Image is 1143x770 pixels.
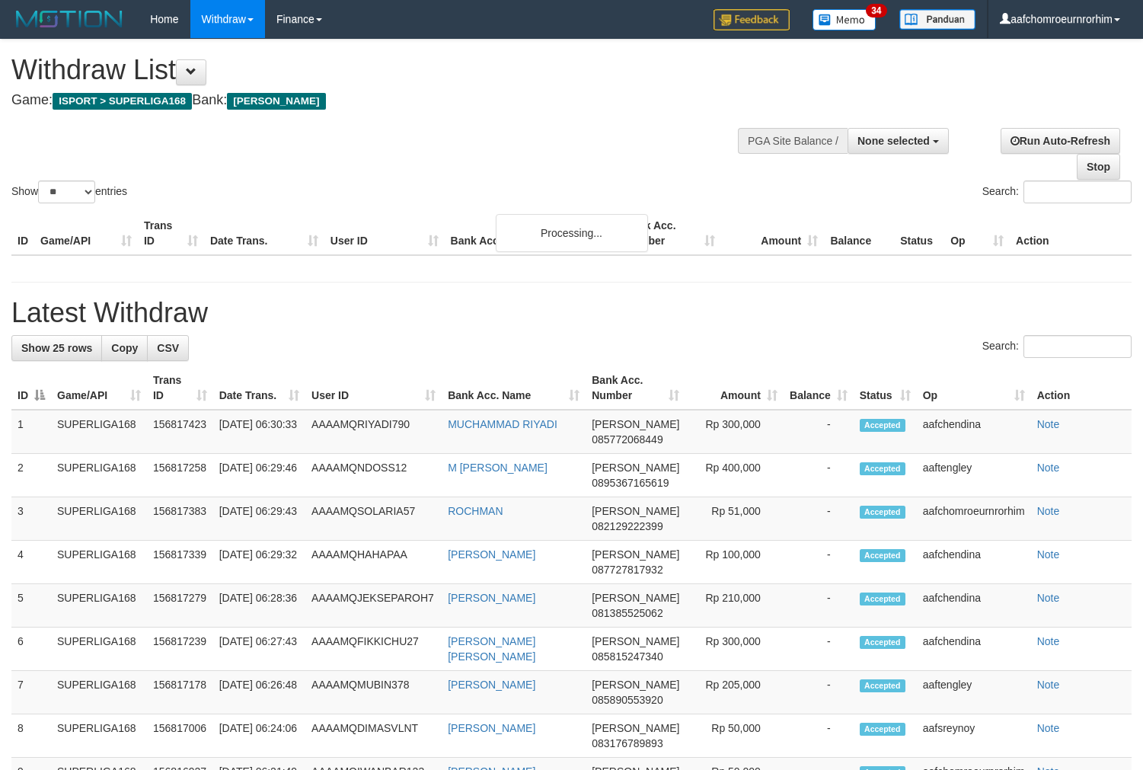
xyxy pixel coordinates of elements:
th: Trans ID: activate to sort column ascending [147,366,213,410]
a: Note [1037,505,1060,517]
h4: Game: Bank: [11,93,747,108]
button: None selected [848,128,949,154]
span: Copy 0895367165619 to clipboard [592,477,669,489]
td: SUPERLIGA168 [51,454,147,497]
span: [PERSON_NAME] [592,462,679,474]
td: - [784,671,854,714]
input: Search: [1023,181,1132,203]
td: AAAAMQHAHAPAA [305,541,442,584]
span: None selected [857,135,930,147]
a: Copy [101,335,148,361]
span: ISPORT > SUPERLIGA168 [53,93,192,110]
td: 4 [11,541,51,584]
td: SUPERLIGA168 [51,714,147,758]
th: Op: activate to sort column ascending [917,366,1031,410]
th: ID: activate to sort column descending [11,366,51,410]
td: 3 [11,497,51,541]
span: Copy 083176789893 to clipboard [592,737,662,749]
span: Show 25 rows [21,342,92,354]
td: 6 [11,628,51,671]
a: Note [1037,592,1060,604]
span: Copy 085890553920 to clipboard [592,694,662,706]
img: Feedback.jpg [714,9,790,30]
a: MUCHAMMAD RIYADI [448,418,557,430]
a: Show 25 rows [11,335,102,361]
td: AAAAMQNDOSS12 [305,454,442,497]
td: Rp 300,000 [685,410,784,454]
td: [DATE] 06:29:43 [213,497,305,541]
span: [PERSON_NAME] [592,505,679,517]
img: panduan.png [899,9,975,30]
td: [DATE] 06:24:06 [213,714,305,758]
td: 156817383 [147,497,213,541]
label: Search: [982,181,1132,203]
th: Amount: activate to sort column ascending [685,366,784,410]
td: [DATE] 06:29:32 [213,541,305,584]
td: 156817239 [147,628,213,671]
span: Accepted [860,679,905,692]
td: Rp 400,000 [685,454,784,497]
a: [PERSON_NAME] [448,548,535,561]
th: Date Trans.: activate to sort column ascending [213,366,305,410]
td: [DATE] 06:29:46 [213,454,305,497]
span: [PERSON_NAME] [227,93,325,110]
td: Rp 205,000 [685,671,784,714]
span: Copy [111,342,138,354]
th: Status [894,212,944,255]
th: Bank Acc. Number: activate to sort column ascending [586,366,685,410]
td: 8 [11,714,51,758]
th: Bank Acc. Name [445,212,619,255]
span: [PERSON_NAME] [592,592,679,604]
h1: Withdraw List [11,55,747,85]
span: Copy 085815247340 to clipboard [592,650,662,663]
td: 156817178 [147,671,213,714]
td: 1 [11,410,51,454]
td: Rp 300,000 [685,628,784,671]
td: AAAAMQMUBIN378 [305,671,442,714]
th: User ID [324,212,445,255]
td: aafchendina [917,541,1031,584]
th: User ID: activate to sort column ascending [305,366,442,410]
span: Accepted [860,593,905,605]
div: Processing... [496,214,648,252]
td: SUPERLIGA168 [51,541,147,584]
th: Date Trans. [204,212,324,255]
td: SUPERLIGA168 [51,628,147,671]
input: Search: [1023,335,1132,358]
td: Rp 210,000 [685,584,784,628]
td: - [784,541,854,584]
td: [DATE] 06:28:36 [213,584,305,628]
div: PGA Site Balance / [738,128,848,154]
td: 156817339 [147,541,213,584]
span: 34 [866,4,886,18]
td: - [784,628,854,671]
td: AAAAMQFIKKICHU27 [305,628,442,671]
a: [PERSON_NAME] [448,722,535,734]
a: ROCHMAN [448,505,503,517]
td: - [784,454,854,497]
a: M [PERSON_NAME] [448,462,548,474]
th: Trans ID [138,212,204,255]
th: Action [1010,212,1132,255]
span: [PERSON_NAME] [592,635,679,647]
td: AAAAMQRIYADI790 [305,410,442,454]
label: Show entries [11,181,127,203]
span: Accepted [860,723,905,736]
img: Button%20Memo.svg [813,9,876,30]
td: SUPERLIGA168 [51,671,147,714]
span: Copy 087727817932 to clipboard [592,564,662,576]
th: Bank Acc. Name: activate to sort column ascending [442,366,586,410]
span: [PERSON_NAME] [592,679,679,691]
th: ID [11,212,34,255]
span: Accepted [860,506,905,519]
td: [DATE] 06:27:43 [213,628,305,671]
span: Accepted [860,419,905,432]
td: AAAAMQSOLARIA57 [305,497,442,541]
td: 5 [11,584,51,628]
th: Bank Acc. Number [618,212,721,255]
td: Rp 51,000 [685,497,784,541]
td: AAAAMQDIMASVLNT [305,714,442,758]
td: - [784,714,854,758]
select: Showentries [38,181,95,203]
td: 156817258 [147,454,213,497]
